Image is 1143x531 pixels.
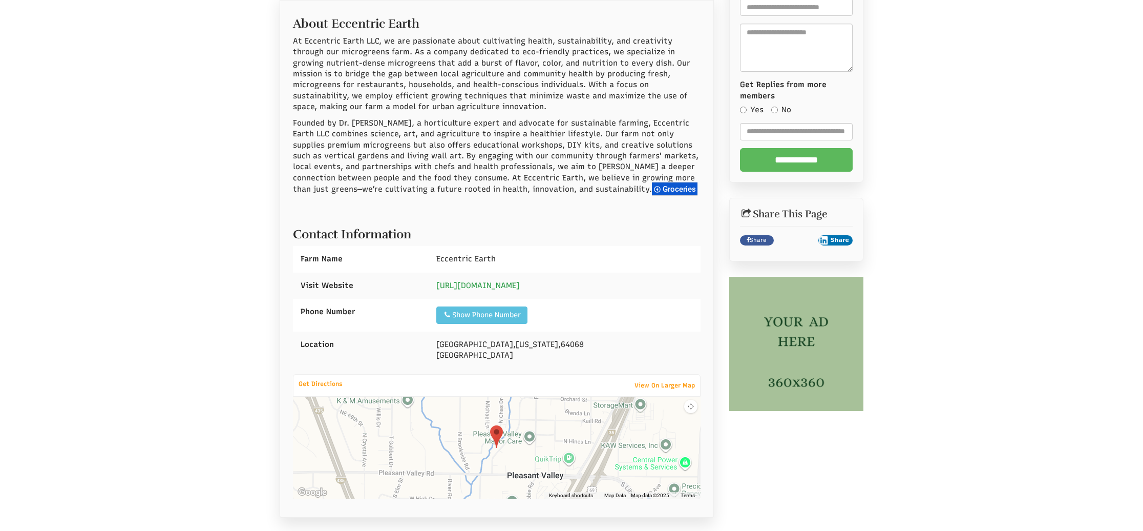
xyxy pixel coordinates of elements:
h2: Contact Information [293,222,701,241]
img: Copy of side banner (1) [729,277,864,412]
a: Share [740,235,774,246]
span: Groceries [663,185,699,194]
a: View On Larger Map [629,378,700,393]
span: Map data ©2025 [631,492,669,499]
a: Terms (opens in new tab) [681,492,695,499]
button: Keyboard shortcuts [549,492,593,499]
span: 64068 [561,340,584,349]
iframe: X Post Button [779,235,813,246]
label: No [771,105,791,115]
a: Get Directions [293,378,348,390]
span: [GEOGRAPHIC_DATA] [436,340,513,349]
div: Location [293,332,429,358]
p: Founded by Dr. [PERSON_NAME], a horticulture expert and advocate for sustainable farming, Eccentr... [293,118,701,196]
button: Map camera controls [684,400,697,413]
span: Eccentric Earth [436,254,496,263]
label: Yes [740,105,764,115]
span: [US_STATE] [516,340,558,349]
div: Show Phone Number [443,310,521,320]
div: , , [GEOGRAPHIC_DATA] [429,332,700,369]
input: Yes [740,107,747,113]
label: Get Replies from more members [740,79,853,101]
div: Groceries [652,182,697,196]
div: Phone Number [293,299,429,325]
p: At Eccentric Earth LLC, we are passionate about cultivating health, sustainability, and creativit... [293,36,701,113]
img: Google [295,486,329,499]
input: No [771,107,778,113]
a: Open this area in Google Maps (opens a new window) [295,486,329,499]
button: Map Data [604,492,626,499]
h2: Share This Page [740,209,853,220]
div: Visit Website [293,273,429,299]
a: [URL][DOMAIN_NAME] [436,281,520,290]
h2: About Eccentric Earth [293,12,701,30]
div: Farm Name [293,246,429,272]
button: Share [818,235,853,246]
